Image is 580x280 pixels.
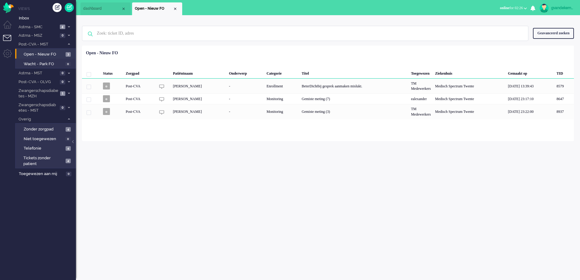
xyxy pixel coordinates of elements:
span: o [103,83,110,89]
div: 8647 [554,93,574,104]
img: ic_chat_grey.svg [159,97,164,102]
div: Post-CVA [124,93,155,104]
div: TID [554,66,574,79]
div: 8937 [554,104,574,119]
div: BeterDichtbij gesprek aanmaken mislukt. [300,79,409,93]
div: Open - Nieuw FO [86,50,118,56]
span: Post-CVA - MST [18,42,65,47]
span: Telefonie [24,146,64,151]
div: [PERSON_NAME] [171,104,227,119]
span: 4 [66,127,71,132]
span: Zwangerschapsdiabetes - MZH [18,88,58,99]
div: Gemaakt op [506,66,554,79]
li: Dashboard menu [3,21,17,34]
div: gvandekempe [551,5,574,11]
div: Post-CVA [124,79,155,93]
div: 8937 [82,104,574,119]
div: 8579 [82,79,574,93]
a: gvandekempe [538,4,574,13]
div: TM Medewerkers [409,79,433,93]
div: 8647 [82,93,574,104]
div: - [227,79,264,93]
div: Gemiste meting (7) [300,93,409,104]
img: ic_chat_grey.svg [159,110,164,115]
a: Niet toegewezen 0 [18,135,75,142]
span: 3 [66,52,71,57]
img: flow_omnibird.svg [3,2,14,13]
div: Monitoring [264,104,300,119]
span: for 02:26 [500,6,523,10]
a: Zonder zorgpad 4 [18,126,75,132]
div: Creëer ticket [53,3,62,12]
span: Niet toegewezen [24,136,64,142]
input: Zoek: ticket ID, adres [92,26,520,41]
div: [DATE] 13:39:43 [506,79,554,93]
li: View [132,2,182,15]
a: Inbox [18,15,76,21]
div: Categorie [264,66,300,79]
div: ealexander [409,93,433,104]
a: Quick Ticket [65,3,74,12]
div: - [227,93,264,104]
a: Tickets zonder patient 4 [18,154,75,167]
div: [PERSON_NAME] [171,79,227,93]
span: Toegewezen aan mij [19,171,64,177]
li: Dashboard [80,2,131,15]
a: Omnidesk [3,4,14,8]
div: Ziekenhuis [433,66,506,79]
span: Astma - MST [18,70,58,76]
div: Patiëntnaam [171,66,227,79]
span: Overig [18,116,65,122]
span: 4 [66,146,71,151]
span: Tickets zonder patient [23,155,64,167]
span: 0 [60,33,65,38]
div: Close tab [173,6,178,11]
span: o [103,108,110,115]
div: Medisch Spectrum Twente [433,104,506,119]
li: Admin menu [3,49,17,63]
div: Enrollment [264,79,300,93]
div: Geavanceerd zoeken [533,28,574,39]
span: 0 [60,71,65,76]
div: [PERSON_NAME] [171,93,227,104]
a: Toegewezen aan mij 0 [18,170,76,177]
button: onlinefor 02:26 [496,4,531,12]
span: 4 [60,25,65,29]
span: online [500,6,509,10]
span: Post-CVA - OLVG [18,79,58,85]
img: ic-search-icon.svg [82,26,98,42]
span: Open - Nieuw FO [24,52,64,57]
img: ic_chat_grey.svg [159,84,164,89]
div: Close tab [121,6,126,11]
a: Telefonie 4 [18,145,75,151]
a: Open - Nieuw FO 3 [18,51,75,57]
div: Post-CVA [124,104,155,119]
span: Astma - SMC [18,24,58,30]
div: Gemiste meting (3) [300,104,409,119]
span: 0 [60,80,65,84]
li: Views [18,6,76,11]
div: [DATE] 23:17:10 [506,93,554,104]
span: 0 [66,172,71,176]
img: avatar [540,4,549,13]
div: [DATE] 23:22:00 [506,104,554,119]
span: Zwangerschapsdiabetes - MST [18,102,58,113]
div: - [227,104,264,119]
div: TM Medewerkers [409,104,433,119]
div: Status [101,66,124,79]
li: onlinefor 02:26 [496,2,531,15]
div: Medisch Spectrum Twente [433,79,506,93]
span: Zonder zorgpad [24,127,64,132]
div: Titel [300,66,409,79]
span: 4 [66,159,71,163]
span: Wacht - Park FO [24,61,64,67]
div: Zorgpad [124,66,155,79]
li: Tickets menu [3,35,17,49]
span: Open - Nieuw FO [135,6,173,11]
div: Medisch Spectrum Twente [433,93,506,104]
span: Inbox [19,15,76,21]
span: 0 [65,62,71,66]
span: 0 [60,106,65,110]
span: 0 [65,137,71,141]
div: Toegewezen [409,66,433,79]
